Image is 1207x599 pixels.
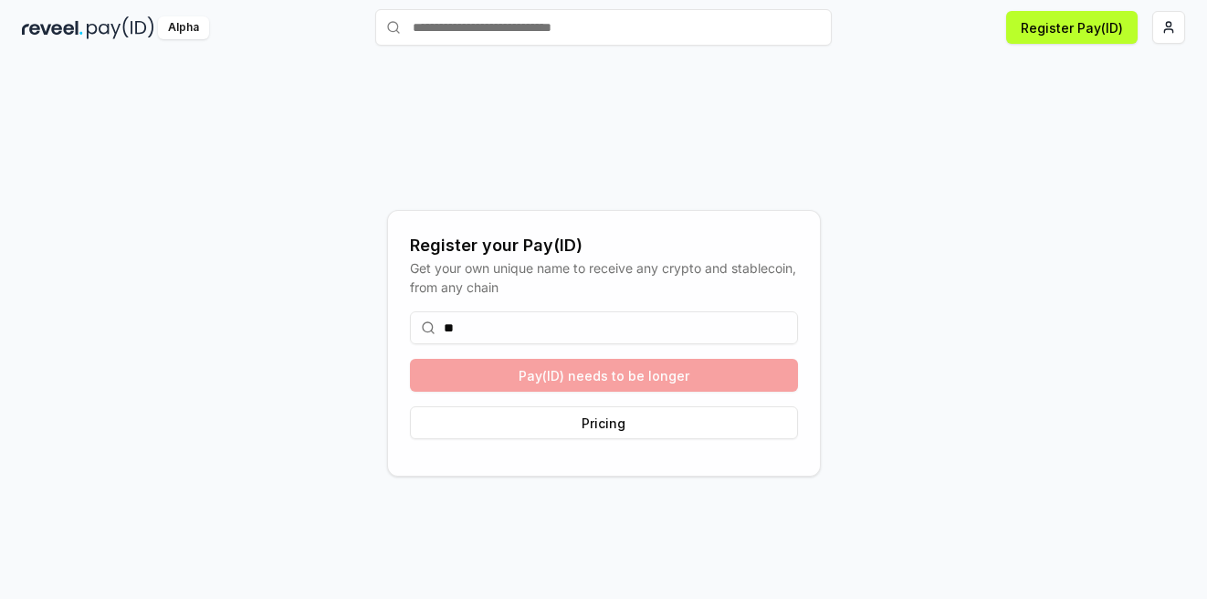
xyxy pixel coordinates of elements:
[410,233,798,258] div: Register your Pay(ID)
[1006,11,1138,44] button: Register Pay(ID)
[410,406,798,439] button: Pricing
[158,16,209,39] div: Alpha
[22,16,83,39] img: reveel_dark
[87,16,154,39] img: pay_id
[410,258,798,297] div: Get your own unique name to receive any crypto and stablecoin, from any chain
